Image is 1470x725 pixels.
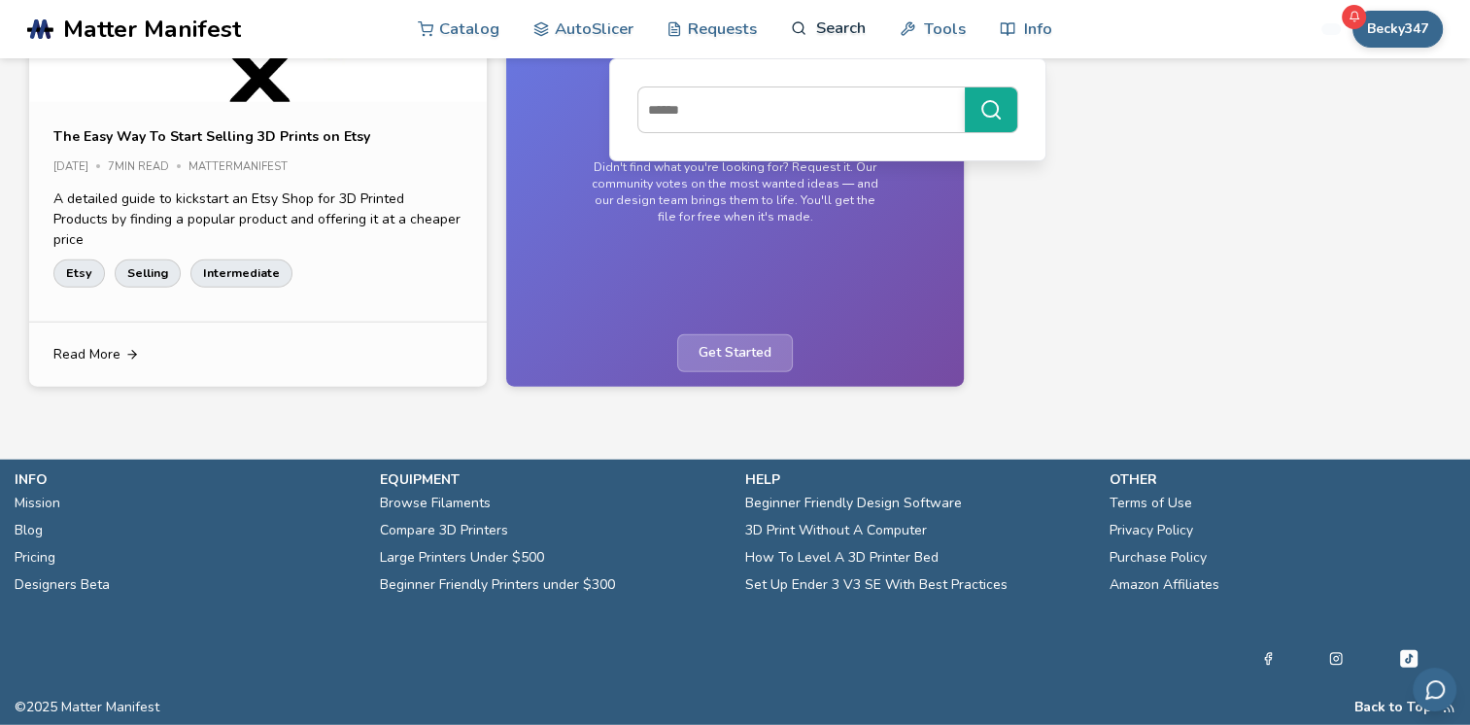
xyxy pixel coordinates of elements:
[53,259,105,287] a: Etsy
[745,544,939,571] a: How To Level A 3D Printer Bed
[15,544,55,571] a: Pricing
[15,571,110,599] a: Designers Beta
[15,469,360,490] p: info
[745,469,1091,490] p: help
[1354,700,1432,715] button: Back to Top
[15,490,60,517] a: Mission
[1110,490,1192,517] a: Terms of Use
[380,544,544,571] a: Large Printers Under $500
[745,517,927,544] a: 3D Print Without A Computer
[1442,700,1455,715] a: RSS Feed
[190,259,292,287] a: Intermediate
[380,517,508,544] a: Compare 3D Printers
[589,159,880,226] p: Didn't find what you're looking for? Request it. Our community votes on the most wanted ideas — a...
[1110,517,1193,544] a: Privacy Policy
[1413,668,1456,711] button: Send feedback via email
[188,161,301,174] div: MatterManifest
[1110,571,1219,599] a: Amazon Affiliates
[15,517,43,544] a: Blog
[53,161,108,174] div: [DATE]
[108,161,188,174] div: 7 min read
[53,347,120,362] span: Read More
[53,126,370,147] a: The Easy Way To Start Selling 3D Prints on Etsy
[380,469,726,490] p: equipment
[1397,647,1420,671] a: Tiktok
[380,490,491,517] a: Browse Filaments
[53,189,462,250] p: A detailed guide to kickstart an Etsy Shop for 3D Printed Products by finding a popular product a...
[115,259,181,287] a: Selling
[677,334,793,372] span: Get Started
[1110,544,1207,571] a: Purchase Policy
[1261,647,1275,671] a: Facebook
[1329,647,1343,671] a: Instagram
[745,490,962,517] a: Beginner Friendly Design Software
[15,700,159,715] span: © 2025 Matter Manifest
[745,571,1008,599] a: Set Up Ender 3 V3 SE With Best Practices
[63,16,241,43] span: Matter Manifest
[380,571,615,599] a: Beginner Friendly Printers under $300
[29,323,487,387] a: Read More
[1352,11,1443,48] button: Becky347
[1110,469,1455,490] p: other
